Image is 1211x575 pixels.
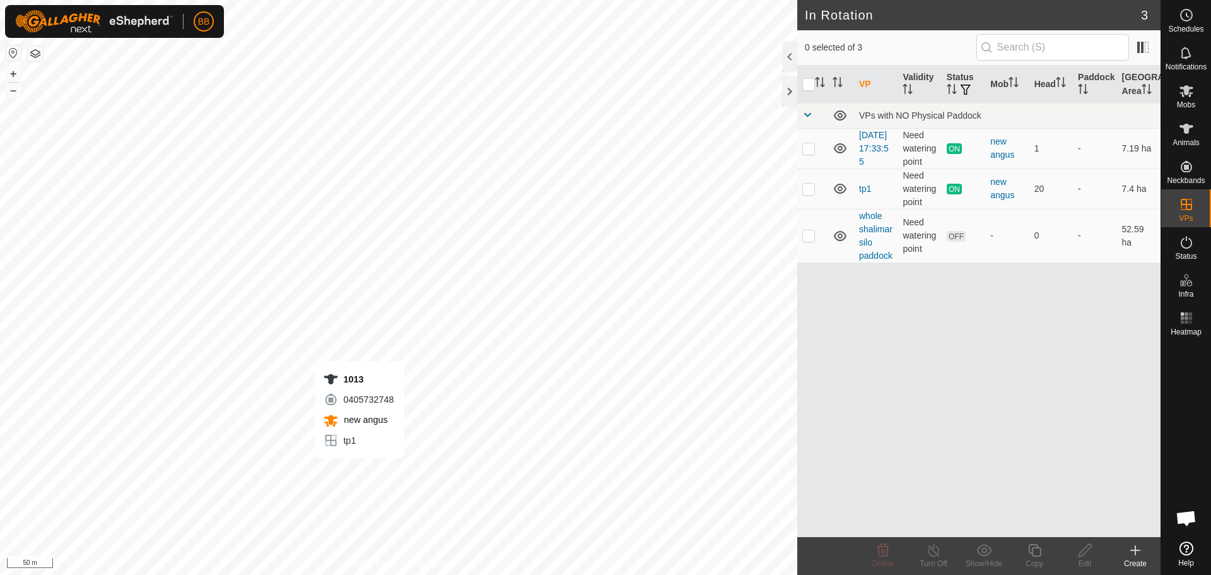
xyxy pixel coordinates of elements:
[6,83,21,98] button: –
[1056,79,1066,89] p-sorticon: Activate to sort
[341,415,387,425] span: new angus
[872,559,894,568] span: Delete
[805,8,1141,23] h2: In Rotation
[947,143,962,154] span: ON
[1177,101,1195,109] span: Mobs
[1141,6,1148,25] span: 3
[1171,328,1202,336] span: Heatmap
[411,559,448,570] a: Contact Us
[1167,499,1205,537] a: Open chat
[1009,558,1060,569] div: Copy
[349,559,396,570] a: Privacy Policy
[1178,559,1194,567] span: Help
[1029,66,1073,104] th: Head
[990,135,1024,162] div: new angus
[323,433,394,448] div: tp1
[1166,63,1207,71] span: Notifications
[947,184,962,194] span: ON
[1078,86,1088,96] p-sorticon: Activate to sort
[903,86,913,96] p-sorticon: Activate to sort
[985,66,1029,104] th: Mob
[1073,169,1116,209] td: -
[6,66,21,81] button: +
[898,169,941,209] td: Need watering point
[198,15,210,28] span: BB
[1167,177,1205,184] span: Neckbands
[859,110,1155,121] div: VPs with NO Physical Paddock
[1142,86,1152,96] p-sorticon: Activate to sort
[323,392,394,407] div: 0405732748
[1073,66,1116,104] th: Paddock
[1168,25,1203,33] span: Schedules
[1173,139,1200,146] span: Animals
[1117,128,1161,169] td: 7.19 ha
[1029,128,1073,169] td: 1
[990,175,1024,202] div: new angus
[990,229,1024,242] div: -
[859,130,889,167] a: [DATE] 17:33:55
[898,209,941,263] td: Need watering point
[6,45,21,61] button: Reset Map
[805,41,976,54] span: 0 selected of 3
[859,211,892,261] a: whole shalimar silo paddock
[1060,558,1110,569] div: Edit
[1117,66,1161,104] th: [GEOGRAPHIC_DATA] Area
[1117,209,1161,263] td: 52.59 ha
[859,184,871,194] a: tp1
[1161,536,1211,572] a: Help
[15,10,173,33] img: Gallagher Logo
[1029,209,1073,263] td: 0
[959,558,1009,569] div: Show/Hide
[854,66,898,104] th: VP
[1175,252,1196,260] span: Status
[947,231,966,242] span: OFF
[976,34,1129,61] input: Search (S)
[942,66,985,104] th: Status
[1178,290,1193,298] span: Infra
[898,128,941,169] td: Need watering point
[323,372,394,387] div: 1013
[1073,128,1116,169] td: -
[833,79,843,89] p-sorticon: Activate to sort
[1179,215,1193,222] span: VPs
[1029,169,1073,209] td: 20
[898,66,941,104] th: Validity
[947,86,957,96] p-sorticon: Activate to sort
[908,558,959,569] div: Turn Off
[28,46,43,61] button: Map Layers
[1110,558,1161,569] div: Create
[1073,209,1116,263] td: -
[815,79,825,89] p-sorticon: Activate to sort
[1009,79,1019,89] p-sorticon: Activate to sort
[1117,169,1161,209] td: 7.4 ha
